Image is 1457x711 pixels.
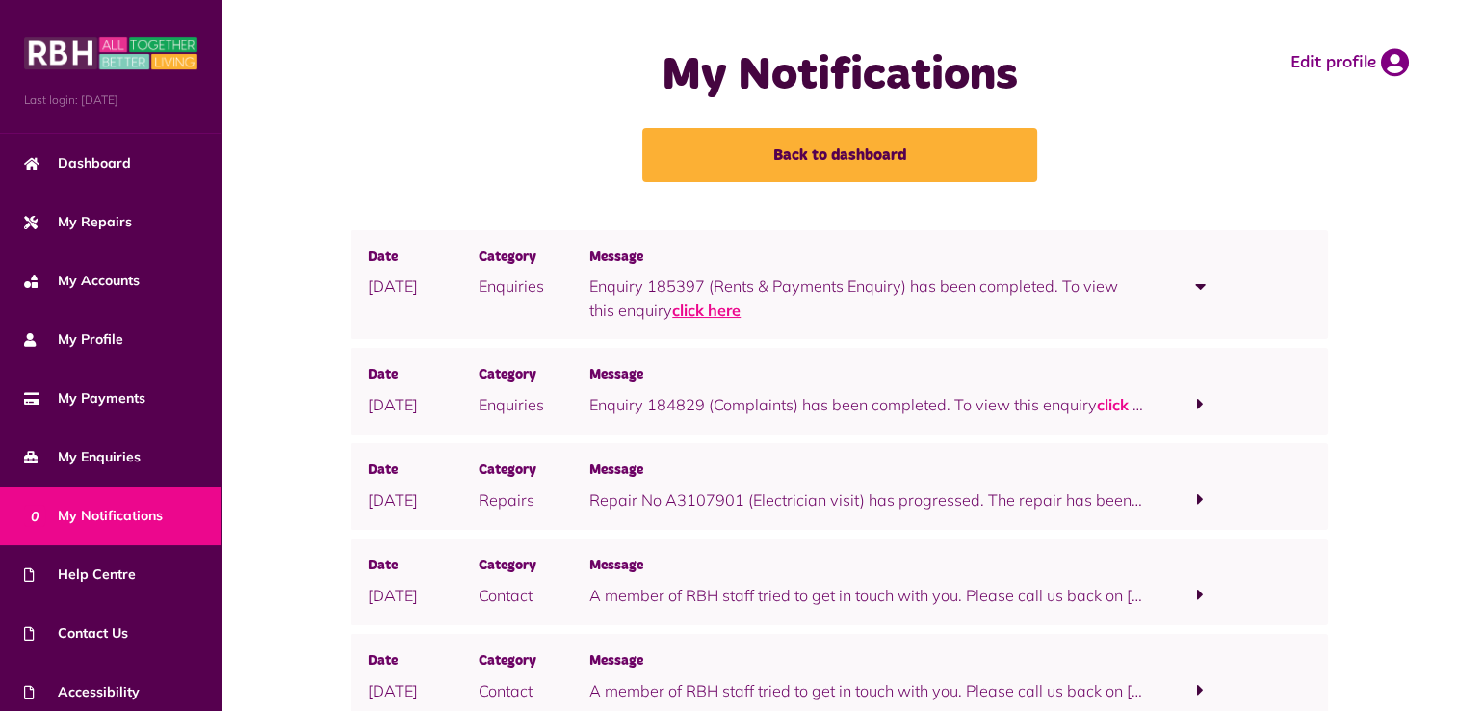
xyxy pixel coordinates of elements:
[24,212,132,232] span: My Repairs
[24,565,136,585] span: Help Centre
[368,393,479,416] p: [DATE]
[589,488,1144,512] p: Repair No A3107901 (Electrician visit) has progressed. The repair has been fully completed. To vi...
[24,682,140,702] span: Accessibility
[589,651,1144,672] span: Message
[24,92,197,109] span: Last login: [DATE]
[368,488,479,512] p: [DATE]
[479,365,589,386] span: Category
[589,275,1144,322] p: Enquiry 185397 (Rents & Payments Enquiry) has been completed. To view this enquiry
[589,393,1144,416] p: Enquiry 184829 (Complaints) has been completed. To view this enquiry
[1290,48,1409,77] a: Edit profile
[368,556,479,577] span: Date
[368,248,479,269] span: Date
[24,153,131,173] span: Dashboard
[368,275,479,298] p: [DATE]
[24,447,141,467] span: My Enquiries
[589,248,1144,269] span: Message
[24,623,128,644] span: Contact Us
[24,34,197,72] img: MyRBH
[368,679,479,702] p: [DATE]
[589,461,1144,482] span: Message
[479,461,589,482] span: Category
[479,556,589,577] span: Category
[589,556,1144,577] span: Message
[479,651,589,672] span: Category
[368,584,479,607] p: [DATE]
[24,388,145,408] span: My Payments
[479,393,589,416] p: Enquiries
[672,301,741,320] a: click here
[24,505,45,526] span: 0
[24,271,140,291] span: My Accounts
[368,461,479,482] span: Date
[589,584,1144,607] p: A member of RBH staff tried to get in touch with you. Please call us back on [PHONE_NUMBER]. To c...
[479,488,589,512] p: Repairs
[589,365,1144,386] span: Message
[589,679,1144,702] p: A member of RBH staff tried to get in touch with you. Please call us back on [PHONE_NUMBER]. To c...
[479,679,589,702] p: Contact
[550,48,1130,104] h1: My Notifications
[479,584,589,607] p: Contact
[1097,395,1165,414] a: click here
[368,365,479,386] span: Date
[479,275,589,298] p: Enquiries
[24,506,163,526] span: My Notifications
[24,329,123,350] span: My Profile
[642,128,1037,182] a: Back to dashboard
[479,248,589,269] span: Category
[368,651,479,672] span: Date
